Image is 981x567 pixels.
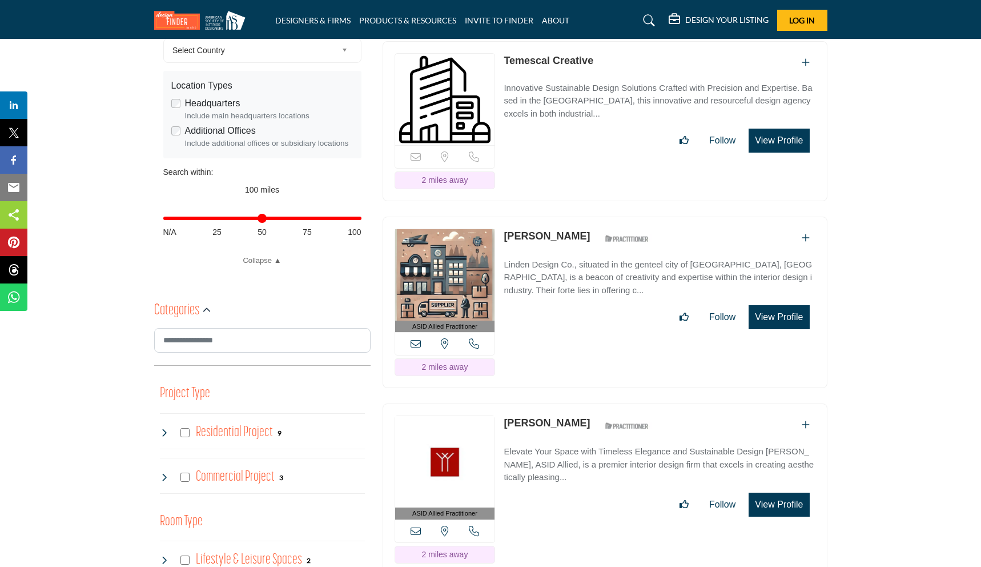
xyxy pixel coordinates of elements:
label: Headquarters [185,97,240,110]
h4: Residential Project: Types of projects range from simple residential renovations to highly comple... [196,422,273,442]
b: 9 [278,429,282,437]
a: ABOUT [542,15,569,25]
span: 2 miles away [421,362,468,372]
div: Include additional offices or subsidiary locations [185,138,353,149]
input: Select Residential Project checkbox [180,428,190,437]
p: Temescal Creative [504,53,593,69]
a: DESIGNERS & FIRMS [275,15,351,25]
div: 9 Results For Residential Project [278,428,282,438]
div: 3 Results For Commercial Project [279,472,283,482]
b: 2 [307,557,311,565]
a: PRODUCTS & RESOURCES [359,15,456,25]
b: 3 [279,474,283,482]
a: ASID Allied Practitioner [395,229,495,333]
img: Site Logo [154,11,251,30]
button: View Profile [749,129,809,153]
button: Log In [777,10,827,31]
a: Temescal Creative [504,55,593,66]
button: Project Type [160,383,210,405]
span: 2 miles away [421,175,468,185]
button: Room Type [160,511,203,533]
span: N/A [163,226,176,238]
h4: Commercial Project: Involve the design, construction, or renovation of spaces used for business p... [196,467,275,487]
a: Collapse ▲ [163,255,361,266]
a: [PERSON_NAME] [504,230,590,242]
p: Elevate Your Space with Timeless Elegance and Sustainable Design [PERSON_NAME], ASID Allied, is a... [504,445,815,484]
a: INVITE TO FINDER [465,15,533,25]
a: Add To List [802,420,810,430]
a: Add To List [802,58,810,67]
img: Michelle LaVictor [395,416,495,508]
button: Follow [702,129,743,152]
button: Like listing [672,493,696,516]
input: Select Lifestyle & Leisure Spaces checkbox [180,556,190,565]
button: View Profile [749,493,809,517]
button: Follow [702,493,743,516]
a: Innovative Sustainable Design Solutions Crafted with Precision and Expertise. Based in the [GEOGR... [504,75,815,121]
span: ASID Allied Practitioner [412,509,477,518]
span: 75 [303,226,312,238]
div: Include main headquarters locations [185,110,353,122]
span: ASID Allied Practitioner [412,322,477,332]
p: Innovative Sustainable Design Solutions Crafted with Precision and Expertise. Based in the [GEOGR... [504,82,815,121]
button: Follow [702,306,743,329]
span: 50 [258,226,267,238]
p: Michelle LaVictor [504,416,590,431]
span: 2 miles away [421,550,468,559]
div: Location Types [171,79,353,93]
button: View Profile [749,305,809,329]
img: ASID Qualified Practitioners Badge Icon [601,231,652,246]
h2: Categories [154,301,199,321]
div: 2 Results For Lifestyle & Leisure Spaces [307,555,311,565]
a: [PERSON_NAME] [504,417,590,429]
button: Like listing [672,129,696,152]
span: 100 miles [245,185,279,194]
p: Paula Linden [504,229,590,244]
img: Paula Linden [395,229,495,321]
span: Log In [789,15,815,25]
p: Linden Design Co., situated in the genteel city of [GEOGRAPHIC_DATA], [GEOGRAPHIC_DATA], is a bea... [504,258,815,297]
a: Linden Design Co., situated in the genteel city of [GEOGRAPHIC_DATA], [GEOGRAPHIC_DATA], is a bea... [504,251,815,297]
span: Select Country [172,43,337,57]
a: Search [632,11,662,30]
a: Add To List [802,233,810,243]
span: 25 [212,226,222,238]
div: DESIGN YOUR LISTING [669,14,769,27]
h5: DESIGN YOUR LISTING [685,15,769,25]
img: Temescal Creative [395,54,495,145]
img: ASID Qualified Practitioners Badge Icon [601,418,652,433]
a: Elevate Your Space with Timeless Elegance and Sustainable Design [PERSON_NAME], ASID Allied, is a... [504,438,815,484]
span: 100 [348,226,361,238]
input: Select Commercial Project checkbox [180,473,190,482]
label: Additional Offices [185,124,256,138]
a: ASID Allied Practitioner [395,416,495,520]
input: Search Category [154,328,371,353]
div: Search within: [163,166,361,178]
button: Like listing [672,306,696,329]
